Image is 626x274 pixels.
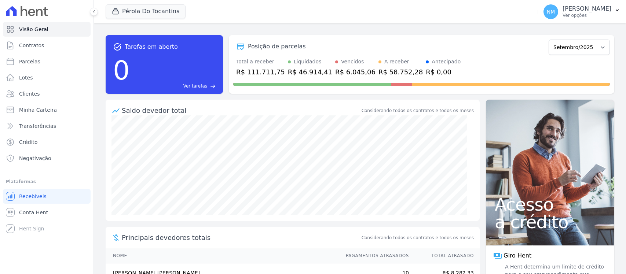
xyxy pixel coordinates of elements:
button: Pérola Do Tocantins [106,4,186,18]
span: task_alt [113,42,122,51]
span: Crédito [19,138,38,146]
div: Total a receber [236,58,285,66]
a: Parcelas [3,54,91,69]
a: Contratos [3,38,91,53]
span: a crédito [495,213,605,231]
span: Minha Carteira [19,106,57,114]
div: A receber [384,58,409,66]
span: Considerando todos os contratos e todos os meses [362,234,474,241]
span: Recebíveis [19,193,47,200]
th: Nome [106,248,339,263]
div: Saldo devedor total [122,105,360,115]
div: Liquidados [294,58,322,66]
a: Negativação [3,151,91,166]
div: 0 [113,51,130,89]
span: east [210,84,216,89]
span: Clientes [19,90,40,97]
span: Transferências [19,122,56,130]
div: R$ 0,00 [426,67,461,77]
div: R$ 46.914,41 [288,67,332,77]
span: Principais devedores totais [122,233,360,242]
p: [PERSON_NAME] [563,5,611,12]
th: Total Atrasado [409,248,480,263]
span: Giro Hent [504,251,531,260]
span: Ver tarefas [183,83,207,89]
a: Lotes [3,70,91,85]
span: NM [547,9,555,14]
div: Considerando todos os contratos e todos os meses [362,107,474,114]
span: Negativação [19,155,51,162]
a: Crédito [3,135,91,149]
div: R$ 111.711,75 [236,67,285,77]
button: NM [PERSON_NAME] Ver opções [538,1,626,22]
div: Plataformas [6,177,88,186]
a: Transferências [3,119,91,133]
p: Ver opções [563,12,611,18]
div: R$ 6.045,06 [335,67,376,77]
a: Ver tarefas east [133,83,216,89]
a: Visão Geral [3,22,91,37]
span: Parcelas [19,58,40,65]
a: Minha Carteira [3,103,91,117]
span: Visão Geral [19,26,48,33]
span: Lotes [19,74,33,81]
span: Conta Hent [19,209,48,216]
div: R$ 58.752,28 [378,67,423,77]
div: Antecipado [432,58,461,66]
a: Conta Hent [3,205,91,220]
th: Pagamentos Atrasados [339,248,409,263]
span: Tarefas em aberto [125,42,178,51]
span: Acesso [495,196,605,213]
div: Vencidos [341,58,364,66]
a: Recebíveis [3,189,91,204]
div: Posição de parcelas [248,42,306,51]
span: Contratos [19,42,44,49]
a: Clientes [3,86,91,101]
